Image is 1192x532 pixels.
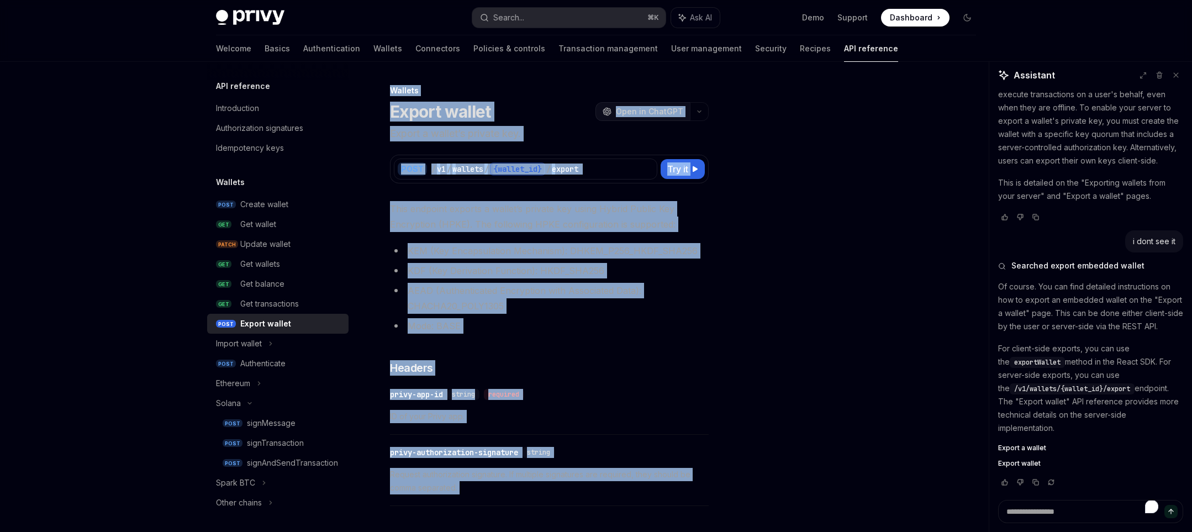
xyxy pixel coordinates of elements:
span: /v1/wallets/{wallet_id}/export [1014,384,1130,393]
div: / [484,164,489,175]
button: Searched export embedded wallet [998,260,1183,271]
p: This is detailed on the "Exporting wallets from your server" and "Export a wallet" pages. [998,176,1183,203]
img: dark logo [216,10,284,25]
div: privy-app-id [390,389,443,400]
div: Get balance [240,277,284,291]
a: Basics [265,35,290,62]
a: Export a wallet [998,444,1183,452]
span: GET [216,260,231,268]
div: Get wallets [240,257,280,271]
li: KDF (Key Derivation Function): HKDF_SHA256 [390,263,709,278]
a: Export wallet [998,459,1183,468]
span: POST [223,459,242,467]
div: Spark BTC [216,476,255,489]
a: GETGet wallets [207,254,349,274]
span: GET [216,300,231,308]
div: Idempotency keys [216,141,284,155]
div: / [447,164,451,175]
span: PATCH [216,240,238,249]
a: Support [837,12,868,23]
div: Ethereum [216,377,250,390]
div: Solana [216,397,241,410]
a: Wallets [373,35,402,62]
div: Wallets [390,85,709,96]
div: Get wallet [240,218,276,231]
a: POSTsignMessage [207,413,349,433]
a: Connectors [415,35,460,62]
h1: Export wallet [390,102,490,122]
button: Send message [1164,505,1178,518]
div: {wallet_id} [490,162,545,176]
a: GETGet wallet [207,214,349,234]
h5: Wallets [216,176,245,189]
a: Authorization signatures [207,118,349,138]
li: KEM (Key Encapsulation Mechanism): DHKEM_P256_HKDF_SHA256 [390,243,709,259]
span: Export a wallet [998,444,1046,452]
div: export [552,164,578,175]
span: string [452,390,475,399]
span: Try it [667,162,688,176]
div: signTransaction [247,436,304,450]
div: i dont see it [1133,236,1175,247]
span: ⌘ K [647,13,659,22]
a: Authentication [303,35,360,62]
a: Recipes [800,35,831,62]
span: POST [216,201,236,209]
button: Ask AI [671,8,720,28]
span: POST [216,360,236,368]
li: Mode: BASE [390,318,709,334]
span: GET [216,220,231,229]
span: POST [216,320,236,328]
a: POSTsignAndSendTransaction [207,453,349,473]
div: Update wallet [240,238,291,251]
a: GETGet balance [207,274,349,294]
button: Open in ChatGPT [595,102,690,121]
span: This endpoint exports a wallet’s private key using Hybrid Public Key Encryption (HPKE). The follo... [390,201,709,232]
span: Open in ChatGPT [616,106,683,117]
div: / [431,164,436,175]
button: Search...⌘K [472,8,666,28]
p: Of course. You can find detailed instructions on how to export an embedded wallet on the "Export ... [998,280,1183,333]
a: Policies & controls [473,35,545,62]
div: privy-authorization-signature [390,447,518,458]
button: Try it [661,159,705,179]
div: signAndSendTransaction [247,456,338,470]
span: string [527,448,550,457]
div: Import wallet [216,337,262,350]
p: Export a wallet’s private key. [390,126,709,141]
div: Introduction [216,102,259,115]
span: Ask AI [690,12,712,23]
span: ID of your Privy app. [390,410,709,423]
textarea: To enrich screen reader interactions, please activate Accessibility in Grammarly extension settings [998,500,1183,523]
p: For client-side exports, you can use the method in the React SDK. For server-side exports, you ca... [998,342,1183,435]
a: POSTExport wallet [207,314,349,334]
a: API reference [844,35,898,62]
a: Transaction management [558,35,658,62]
span: POST [223,439,242,447]
div: Authenticate [240,357,286,370]
div: wallets [452,164,483,175]
li: AEAD (Authenticated Encryption with Associated Data): CHACHA20_POLY1305 [390,283,709,314]
a: Welcome [216,35,251,62]
span: Assistant [1014,69,1055,82]
span: Headers [390,360,433,376]
a: POSTCreate wallet [207,194,349,214]
div: v1 [437,164,446,175]
a: Introduction [207,98,349,118]
div: Other chains [216,496,262,509]
span: POST [223,419,242,428]
p: Session signers authorize your app's server to execute transactions on a user's behalf, even when... [998,75,1183,167]
div: Authorization signatures [216,122,303,135]
a: PATCHUpdate wallet [207,234,349,254]
div: Export wallet [240,317,291,330]
div: signMessage [247,417,296,430]
a: Demo [802,12,824,23]
div: Search... [493,11,524,24]
span: Searched export embedded wallet [1011,260,1144,271]
h5: API reference [216,80,270,93]
span: Export wallet [998,459,1041,468]
div: / [546,164,551,175]
span: Dashboard [890,12,932,23]
div: POST [398,162,427,176]
a: Dashboard [881,9,950,27]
